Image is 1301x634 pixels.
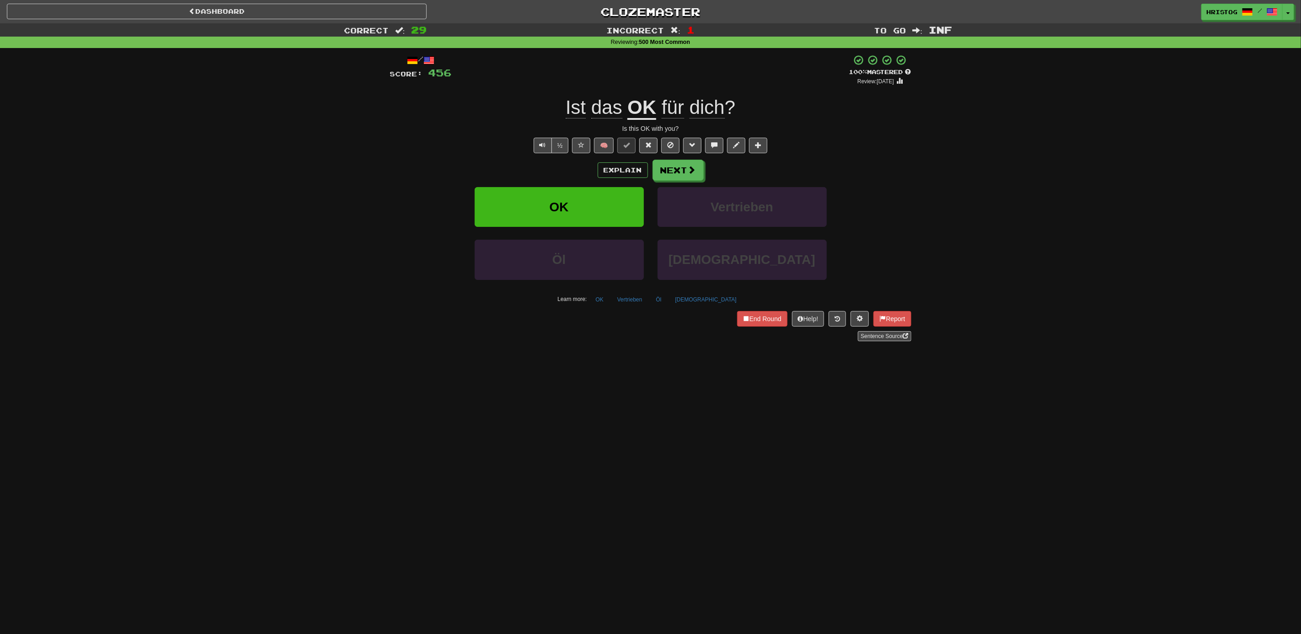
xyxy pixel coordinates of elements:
strong: 500 Most Common [639,39,690,45]
button: Play sentence audio (ctl+space) [534,138,552,153]
span: : [670,27,680,34]
button: Set this sentence to 100% Mastered (alt+m) [617,138,636,153]
a: Clozemaster [440,4,860,20]
button: Grammar (alt+g) [683,138,701,153]
span: Vertrieben [711,200,773,214]
button: OK [590,293,608,306]
button: 🧠 [594,138,614,153]
button: Explain [598,162,648,178]
div: Text-to-speech controls [532,138,569,153]
span: [DEMOGRAPHIC_DATA] [669,253,815,267]
span: OK [550,200,569,214]
button: ½ [551,138,569,153]
span: 29 [411,24,427,35]
div: Mastered [849,68,911,76]
span: für [662,97,684,118]
button: Help! [792,311,825,327]
span: / [1258,7,1262,14]
button: Discuss sentence (alt+u) [705,138,723,153]
button: Vertrieben [612,293,648,306]
span: Correct [344,26,389,35]
small: Review: [DATE] [857,78,894,85]
div: / [390,54,452,66]
span: das [591,97,622,118]
small: Learn more: [557,296,587,302]
button: Next [653,160,704,181]
span: 100 % [849,68,867,75]
div: Is this OK with you? [390,124,911,133]
button: Round history (alt+y) [829,311,846,327]
a: Dashboard [7,4,427,19]
button: Favorite sentence (alt+f) [572,138,590,153]
button: Öl [651,293,666,306]
span: Inf [929,24,952,35]
button: OK [475,187,644,227]
u: OK [627,97,656,120]
span: Incorrect [606,26,664,35]
button: Edit sentence (alt+d) [727,138,745,153]
span: ? [656,97,735,118]
button: Report [873,311,911,327]
span: To go [874,26,906,35]
button: End Round [737,311,787,327]
button: [DEMOGRAPHIC_DATA] [670,293,741,306]
span: 456 [428,67,452,78]
button: Reset to 0% Mastered (alt+r) [639,138,658,153]
button: Öl [475,240,644,279]
button: [DEMOGRAPHIC_DATA] [658,240,827,279]
span: : [395,27,405,34]
button: Add to collection (alt+a) [749,138,767,153]
span: dich [690,97,725,118]
span: 1 [687,24,695,35]
a: Sentence Source [858,331,911,341]
span: Öl [552,253,566,267]
span: : [913,27,923,34]
button: Vertrieben [658,187,827,227]
button: Ignore sentence (alt+i) [661,138,680,153]
span: HristoG [1206,8,1237,16]
span: Score: [390,70,423,78]
a: HristoG / [1201,4,1283,20]
span: Ist [566,97,586,118]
